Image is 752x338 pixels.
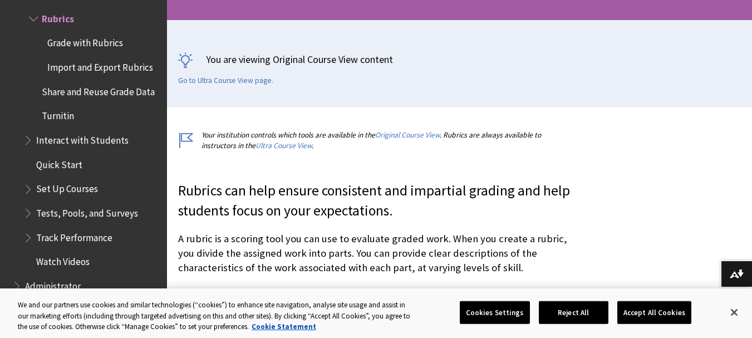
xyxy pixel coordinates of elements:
div: We and our partners use cookies and similar technologies (“cookies”) to enhance site navigation, ... [18,300,414,332]
span: Watch Videos [36,253,90,268]
span: Track Performance [36,228,112,243]
span: Quick Start [36,155,82,170]
span: Set Up Courses [36,180,98,195]
p: Your institution controls which tools are available in the . Rubrics are always available to inst... [178,130,576,151]
span: Rubrics [42,9,74,25]
p: Rubrics can help ensure consistent and impartial grading and help students focus on your expectat... [178,181,576,221]
span: Administrator [25,277,81,292]
a: Go to Ultra Course View page. [178,76,273,86]
a: Original Course View [375,130,440,140]
button: Cookies Settings [460,301,530,324]
span: Turnitin [42,107,74,122]
span: Share and Reuse Grade Data [42,82,155,97]
span: Grade with Rubrics [47,34,123,49]
button: Accept All Cookies [617,301,691,324]
p: You are viewing Original Course View content [178,52,741,66]
p: A rubric is a scoring tool you can use to evaluate graded work. When you create a rubric, you div... [178,232,576,276]
a: Ultra Course View [255,141,312,150]
p: Students can use a rubric to organize their efforts to meet the requirements of the graded work. ... [178,286,576,330]
span: Import and Export Rubrics [47,58,153,73]
a: More information about your privacy, opens in a new tab [252,322,316,331]
button: Close [722,300,746,325]
button: Reject All [539,301,608,324]
span: Interact with Students [36,131,129,146]
span: Tests, Pools, and Surveys [36,204,138,219]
